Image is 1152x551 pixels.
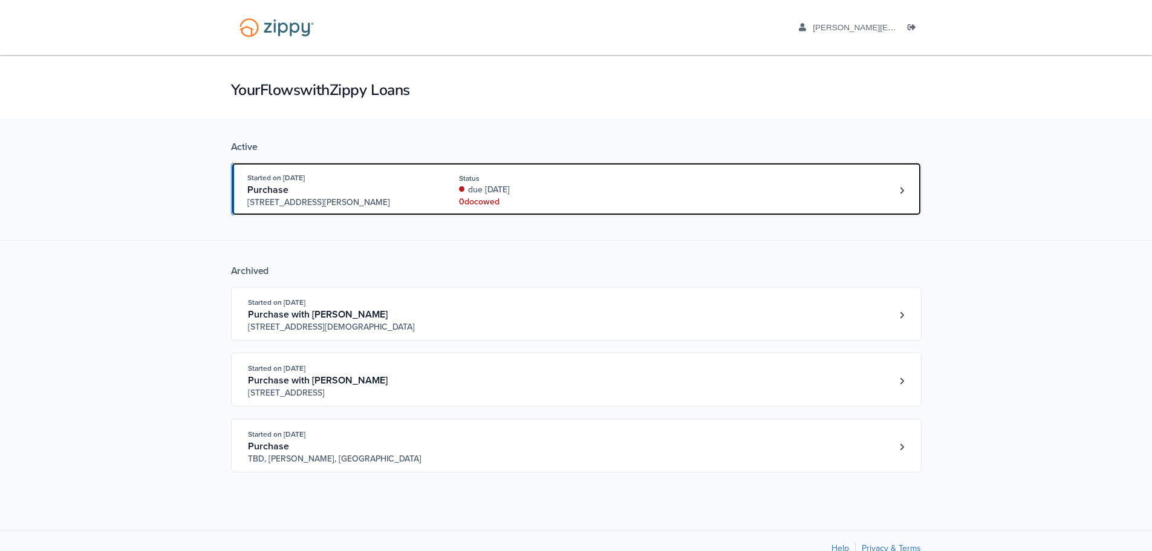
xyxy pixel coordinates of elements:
[248,387,432,399] span: [STREET_ADDRESS]
[231,162,922,216] a: Open loan 4190585
[248,440,289,452] span: Purchase
[231,353,922,406] a: Open loan 3993150
[893,181,911,200] a: Loan number 4190585
[247,174,305,182] span: Started on [DATE]
[459,196,620,208] div: 0 doc owed
[893,438,911,456] a: Loan number 3940633
[248,308,388,321] span: Purchase with [PERSON_NAME]
[893,372,911,390] a: Loan number 3993150
[248,298,305,307] span: Started on [DATE]
[459,184,620,196] div: due [DATE]
[231,265,922,277] div: Archived
[248,321,432,333] span: [STREET_ADDRESS][DEMOGRAPHIC_DATA]
[231,141,922,153] div: Active
[893,306,911,324] a: Loan number 3994028
[908,23,921,35] a: Log out
[813,23,1085,32] span: nolan.sarah@mail.com
[248,430,305,439] span: Started on [DATE]
[459,173,620,184] div: Status
[247,184,288,196] span: Purchase
[231,80,922,100] h1: Your Flows with Zippy Loans
[248,453,432,465] span: TBD, [PERSON_NAME], [GEOGRAPHIC_DATA]
[248,374,388,386] span: Purchase with [PERSON_NAME]
[231,287,922,341] a: Open loan 3994028
[232,12,322,43] img: Logo
[248,364,305,373] span: Started on [DATE]
[231,419,922,472] a: Open loan 3940633
[799,23,1086,35] a: edit profile
[247,197,432,209] span: [STREET_ADDRESS][PERSON_NAME]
